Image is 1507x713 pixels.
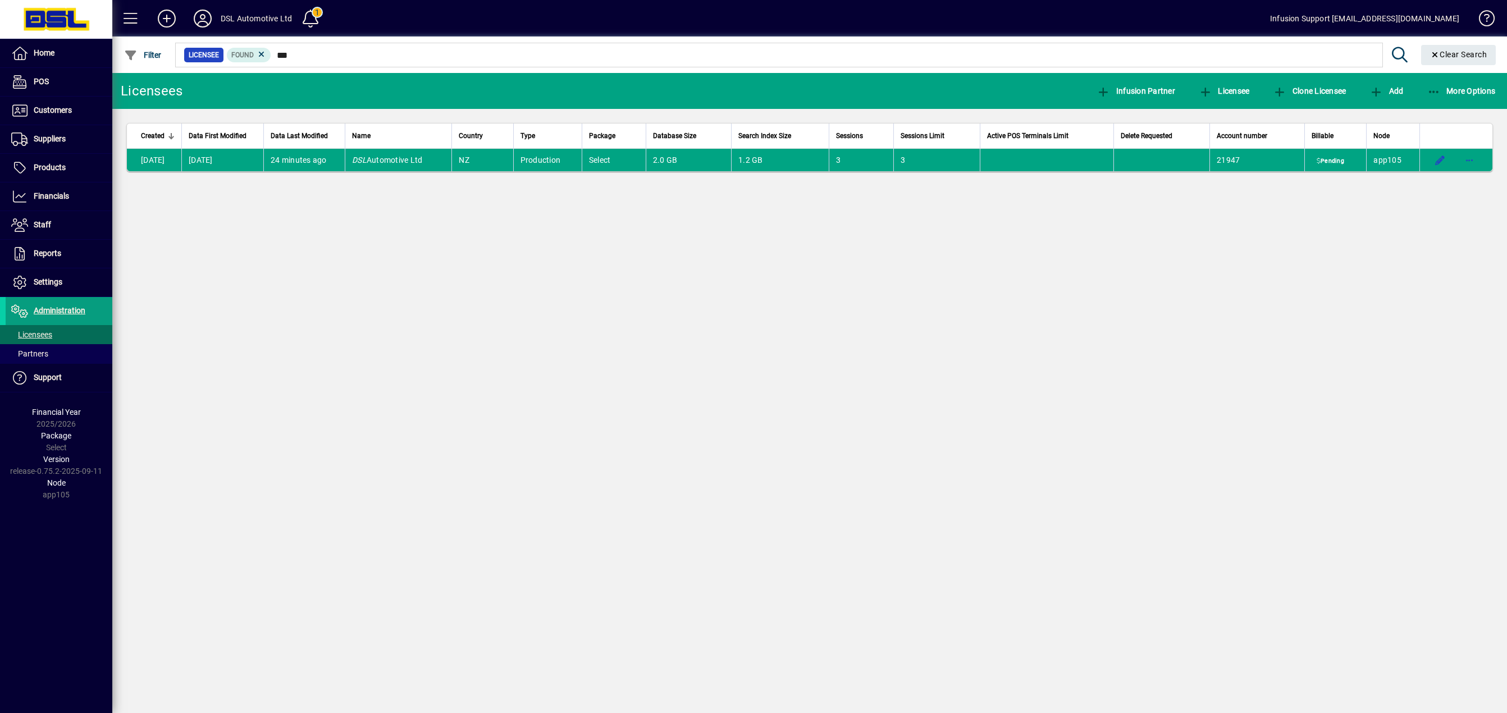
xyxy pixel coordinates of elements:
span: Pending [1314,157,1346,166]
a: Staff [6,211,112,239]
span: Sessions [836,130,863,142]
td: 21947 [1209,149,1304,171]
span: Financials [34,191,69,200]
div: Account number [1217,130,1298,142]
span: Delete Requested [1121,130,1172,142]
td: 2.0 GB [646,149,731,171]
span: Sessions Limit [901,130,944,142]
span: Financial Year [32,408,81,417]
td: 3 [893,149,979,171]
span: More Options [1427,86,1496,95]
div: DSL Automotive Ltd [221,10,292,28]
span: Reports [34,249,61,258]
div: Billable [1312,130,1360,142]
span: Settings [34,277,62,286]
span: Filter [124,51,162,60]
span: Package [41,431,71,440]
span: Products [34,163,66,172]
span: Package [589,130,615,142]
span: Billable [1312,130,1334,142]
span: Database Size [653,130,696,142]
td: 24 minutes ago [263,149,345,171]
div: Sessions [836,130,887,142]
span: Infusion Partner [1097,86,1175,95]
div: Country [459,130,506,142]
span: Staff [34,220,51,229]
span: Type [520,130,535,142]
span: Found [231,51,254,59]
mat-chip: Found Status: Found [227,48,271,62]
div: Data First Modified [189,130,257,142]
span: Clear Search [1430,50,1487,59]
span: Add [1369,86,1403,95]
span: Search Index Size [738,130,791,142]
div: Name [352,130,445,142]
td: [DATE] [127,149,181,171]
td: [DATE] [181,149,263,171]
span: Home [34,48,54,57]
a: Customers [6,97,112,125]
a: Settings [6,268,112,296]
div: Active POS Terminals Limit [987,130,1107,142]
a: POS [6,68,112,96]
span: Clone Licensee [1273,86,1346,95]
span: app105.prod.infusionbusinesssoftware.com [1373,156,1401,164]
a: Knowledge Base [1471,2,1493,39]
div: Package [589,130,639,142]
td: Production [513,149,582,171]
span: Active POS Terminals Limit [987,130,1068,142]
span: Name [352,130,371,142]
a: Products [6,154,112,182]
span: Data First Modified [189,130,246,142]
button: More Options [1424,81,1499,101]
a: Suppliers [6,125,112,153]
em: DSL [352,156,367,164]
a: Financials [6,182,112,211]
button: Profile [185,8,221,29]
td: 1.2 GB [731,149,829,171]
span: Suppliers [34,134,66,143]
span: Created [141,130,165,142]
div: Licensees [121,82,182,100]
span: Node [1373,130,1390,142]
span: Data Last Modified [271,130,328,142]
button: Infusion Partner [1094,81,1178,101]
div: Created [141,130,175,142]
span: Automotive Ltd [352,156,422,164]
div: Search Index Size [738,130,822,142]
a: Home [6,39,112,67]
span: Licensees [11,330,52,339]
td: NZ [451,149,513,171]
span: Licensee [1199,86,1250,95]
a: Support [6,364,112,392]
span: Country [459,130,483,142]
span: Partners [11,349,48,358]
div: Delete Requested [1121,130,1203,142]
span: Account number [1217,130,1267,142]
div: Infusion Support [EMAIL_ADDRESS][DOMAIN_NAME] [1270,10,1459,28]
div: Database Size [653,130,724,142]
td: 3 [829,149,893,171]
div: Data Last Modified [271,130,338,142]
span: Administration [34,306,85,315]
span: Version [43,455,70,464]
span: Customers [34,106,72,115]
div: Node [1373,130,1413,142]
a: Reports [6,240,112,268]
a: Licensees [6,325,112,344]
span: Node [47,478,66,487]
button: Licensee [1196,81,1253,101]
span: Support [34,373,62,382]
td: Select [582,149,646,171]
span: Licensee [189,49,219,61]
button: Edit [1431,151,1449,169]
button: Clear [1421,45,1496,65]
span: POS [34,77,49,86]
a: Partners [6,344,112,363]
button: More options [1460,151,1478,169]
div: Type [520,130,575,142]
button: Filter [121,45,165,65]
button: Add [1367,81,1406,101]
button: Clone Licensee [1270,81,1349,101]
div: Sessions Limit [901,130,972,142]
